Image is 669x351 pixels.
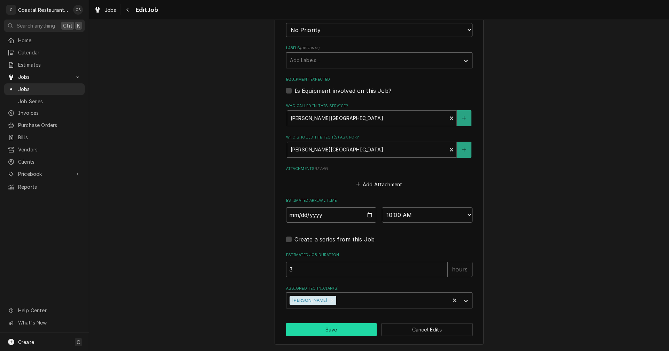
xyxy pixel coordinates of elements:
span: Bills [18,134,81,141]
span: Search anything [17,22,55,29]
div: Chris Sockriter's Avatar [73,5,83,15]
label: Attachments [286,166,472,172]
label: Who called in this service? [286,103,472,109]
span: Clients [18,158,81,165]
span: Jobs [18,73,71,81]
button: Save [286,323,377,336]
a: Go to Jobs [4,71,85,83]
div: Who should the tech(s) ask for? [286,135,472,157]
a: Reports [4,181,85,193]
span: Jobs [18,85,81,93]
button: Cancel Edits [382,323,472,336]
label: Equipment Expected [286,77,472,82]
svg: Create New Contact [462,147,466,152]
span: Calendar [18,49,81,56]
label: Who should the tech(s) ask for? [286,135,472,140]
span: Pricebook [18,170,71,178]
div: Remove Phill Blush [329,296,336,305]
span: ( optional ) [300,46,320,50]
button: Create New Contact [457,142,471,158]
button: Navigate back [122,4,133,15]
a: Go to What's New [4,317,85,328]
label: Estimated Job Duration [286,252,472,258]
a: Vendors [4,144,85,155]
a: Go to Help Center [4,305,85,316]
a: Home [4,35,85,46]
a: Invoices [4,107,85,119]
div: hours [447,262,472,277]
button: Search anythingCtrlK [4,20,85,32]
div: C [6,5,16,15]
label: Labels [286,45,472,51]
span: Edit Job [133,5,158,15]
svg: Create New Contact [462,116,466,121]
span: Invoices [18,109,81,117]
span: C [77,338,80,346]
button: Create New Contact [457,110,471,126]
div: Labels [286,45,472,68]
div: [PERSON_NAME] [290,296,329,305]
div: Priority [286,14,472,37]
input: Date [286,207,377,223]
div: Assigned Technician(s) [286,286,472,308]
span: Ctrl [63,22,72,29]
label: Assigned Technician(s) [286,286,472,291]
span: Home [18,37,81,44]
span: What's New [18,319,80,326]
div: Button Group Row [286,323,472,336]
span: K [77,22,80,29]
div: Estimated Job Duration [286,252,472,277]
span: Job Series [18,98,81,105]
a: Jobs [4,83,85,95]
a: Go to Pricebook [4,168,85,180]
a: Bills [4,132,85,143]
div: CS [73,5,83,15]
div: Button Group [286,323,472,336]
span: Help Center [18,307,80,314]
a: Job Series [4,96,85,107]
a: Calendar [4,47,85,58]
div: Estimated Arrival Time [286,198,472,223]
select: Time Select [382,207,472,223]
div: Equipment Expected [286,77,472,95]
span: ( if any ) [315,167,328,171]
span: Vendors [18,146,81,153]
a: Purchase Orders [4,119,85,131]
span: Jobs [105,6,116,14]
label: Estimated Arrival Time [286,198,472,203]
span: Reports [18,183,81,191]
div: Who called in this service? [286,103,472,126]
a: Clients [4,156,85,167]
span: Purchase Orders [18,121,81,129]
span: Create [18,339,34,345]
a: Jobs [91,4,119,16]
span: Estimates [18,61,81,68]
div: Coastal Restaurant Repair [18,6,69,14]
div: Attachments [286,166,472,189]
a: Estimates [4,59,85,70]
button: Add Attachment [355,179,403,189]
label: Is Equipment involved on this Job? [294,87,391,95]
label: Create a series from this Job [294,235,375,244]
